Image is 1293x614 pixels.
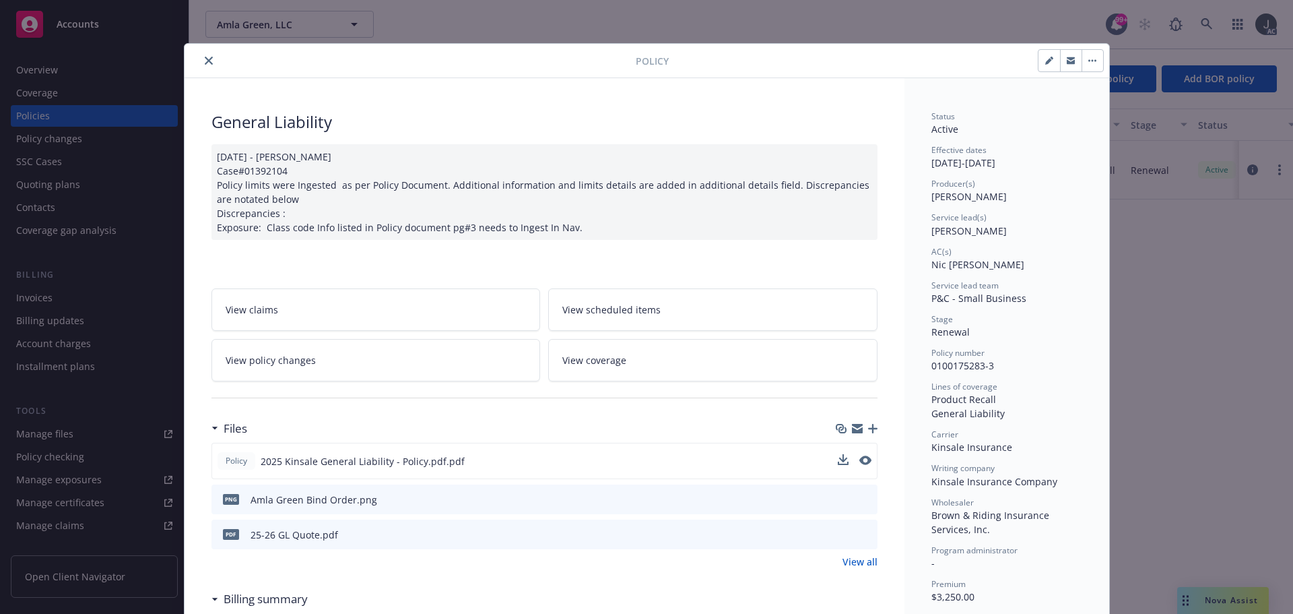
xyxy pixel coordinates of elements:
span: 2025 Kinsale General Liability - Policy.pdf.pdf [261,454,465,468]
span: Lines of coverage [931,381,997,392]
span: AC(s) [931,246,952,257]
h3: Files [224,420,247,437]
span: [PERSON_NAME] [931,224,1007,237]
span: Kinsale Insurance Company [931,475,1057,488]
button: download file [838,454,849,465]
a: View scheduled items [548,288,877,331]
div: General Liability [931,406,1082,421]
span: Stage [931,313,953,325]
span: 0100175283-3 [931,359,994,372]
button: download file [838,528,849,542]
div: Billing summary [211,590,308,608]
span: Wholesaler [931,497,974,508]
span: [PERSON_NAME] [931,190,1007,203]
div: [DATE] - [PERSON_NAME] Case#01392104 Policy limits were Ingested as per Policy Document. Addition... [211,144,877,240]
span: Policy number [931,347,985,359]
span: View scheduled items [562,303,661,317]
span: png [223,494,239,504]
span: View claims [226,303,278,317]
button: preview file [859,454,871,468]
h3: Billing summary [224,590,308,608]
span: Writing company [931,462,995,474]
span: Active [931,123,958,135]
span: Service lead(s) [931,212,987,223]
a: View policy changes [211,339,541,381]
span: pdf [223,529,239,539]
button: preview file [859,456,871,465]
span: Service lead team [931,280,999,291]
span: - [931,557,935,570]
a: View coverage [548,339,877,381]
span: Brown & Riding Insurance Services, Inc. [931,509,1052,536]
span: Program administrator [931,545,1018,556]
span: Carrier [931,429,958,440]
a: View all [842,555,877,569]
button: preview file [860,493,872,507]
button: close [201,53,217,69]
div: [DATE] - [DATE] [931,144,1082,170]
span: Effective dates [931,144,987,156]
span: View policy changes [226,353,316,367]
span: Kinsale Insurance [931,441,1012,454]
span: Producer(s) [931,178,975,189]
div: Files [211,420,247,437]
span: Renewal [931,326,970,338]
div: Amla Green Bind Order.png [251,493,377,507]
span: Policy [223,455,250,467]
span: Nic [PERSON_NAME] [931,258,1024,271]
span: Policy [636,54,669,68]
span: Status [931,111,955,122]
a: View claims [211,288,541,331]
span: View coverage [562,353,626,367]
button: preview file [860,528,872,542]
div: Product Recall [931,392,1082,406]
button: download file [838,493,849,507]
button: download file [838,454,849,468]
span: P&C - Small Business [931,292,1026,305]
span: Premium [931,578,966,590]
div: 25-26 GL Quote.pdf [251,528,338,542]
span: $3,250.00 [931,590,974,603]
div: General Liability [211,111,877,133]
